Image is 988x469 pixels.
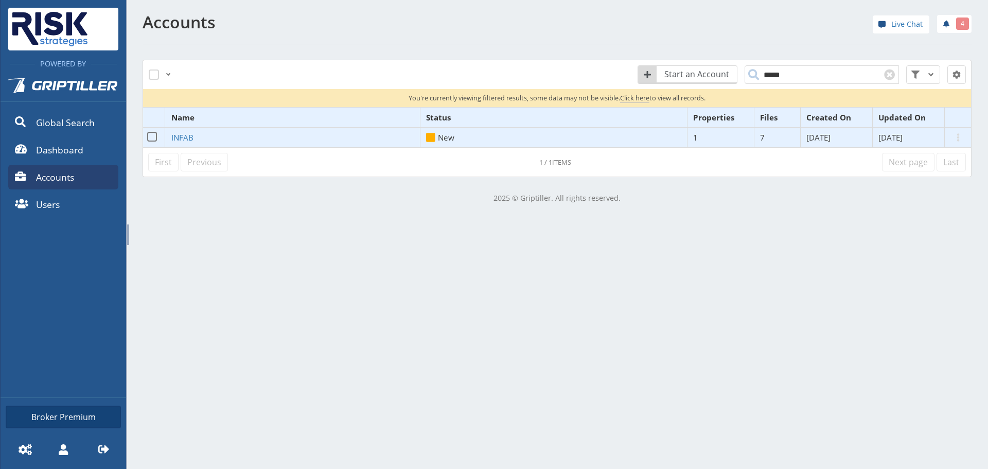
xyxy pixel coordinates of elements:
[687,108,754,128] th: Properties
[878,132,903,143] span: [DATE]
[148,153,179,171] a: First
[620,93,649,103] span: Click here
[420,108,687,128] th: Status
[143,13,551,31] h1: Accounts
[760,132,765,143] span: 7
[929,13,972,33] div: notifications
[552,158,571,167] span: items
[8,165,118,189] a: Accounts
[937,153,966,171] a: Last
[171,132,193,143] span: INFAB
[8,137,118,162] a: Dashboard
[937,15,972,33] a: 4
[873,108,945,128] th: Updated On
[36,198,60,211] span: Users
[6,406,121,428] a: Broker Premium
[143,89,971,107] p: You're currently viewing filtered results, some data may not be visible. to view all records.
[806,132,831,143] span: [DATE]
[638,65,737,84] button: Start an Account
[873,15,929,37] div: help
[149,65,163,80] label: Select All
[8,8,92,50] img: Risk Strategies Company
[891,19,923,30] span: Live Chat
[36,143,83,157] span: Dashboard
[165,108,420,128] th: Name
[143,193,972,204] p: 2025 © Griptiller. All rights reserved.
[658,68,737,80] span: Start an Account
[148,153,966,171] nav: pagination
[35,59,91,68] span: Powered By
[1,70,126,108] a: Griptiller
[801,108,873,128] th: Created On
[36,170,74,184] span: Accounts
[693,132,698,143] span: 1
[539,158,571,167] div: Click to refresh datatable
[961,19,964,28] span: 4
[873,15,929,33] a: Live Chat
[181,153,228,171] a: Previous
[426,132,454,143] span: New
[754,108,801,128] th: Files
[8,192,118,217] a: Users
[8,110,118,135] a: Global Search
[36,116,95,129] span: Global Search
[882,153,934,171] a: Next page
[171,132,197,143] a: INFAB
